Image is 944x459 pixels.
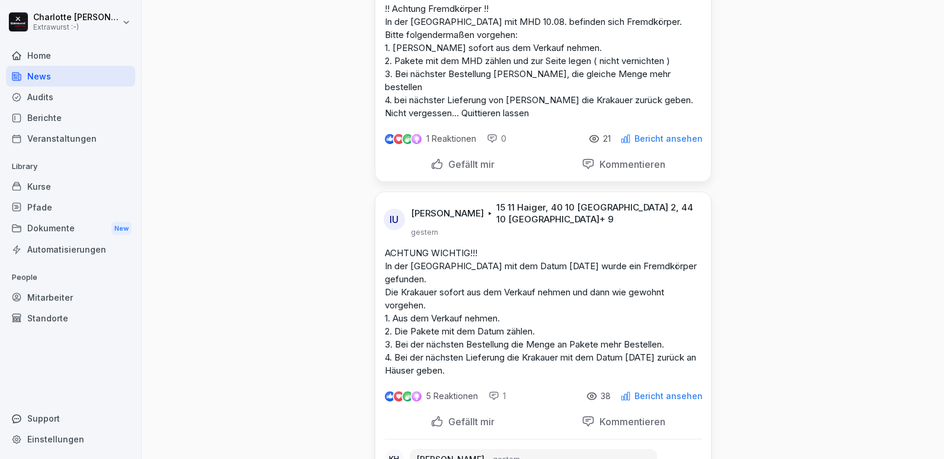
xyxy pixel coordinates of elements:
[595,416,665,428] p: Kommentieren
[6,45,135,66] a: Home
[489,390,506,402] div: 1
[111,222,132,235] div: New
[444,158,495,170] p: Gefällt mir
[496,202,696,225] p: 15 11 Haiger, 40 10 [GEOGRAPHIC_DATA] 2, 44 10 [GEOGRAPHIC_DATA] + 9
[412,391,422,401] img: inspiring
[6,408,135,429] div: Support
[6,239,135,260] a: Automatisierungen
[6,218,135,240] div: Dokumente
[384,209,405,230] div: IU
[6,429,135,450] a: Einstellungen
[6,218,135,240] a: DokumenteNew
[634,134,703,144] p: Bericht ansehen
[6,157,135,176] p: Library
[411,208,484,219] p: [PERSON_NAME]
[394,135,403,144] img: love
[33,12,120,23] p: Charlotte [PERSON_NAME]
[33,23,120,31] p: Extrawurst :-)
[426,134,476,144] p: 1 Reaktionen
[6,87,135,107] a: Audits
[426,391,478,401] p: 5 Reaktionen
[444,416,495,428] p: Gefällt mir
[6,268,135,287] p: People
[6,66,135,87] a: News
[411,228,438,237] p: gestern
[6,128,135,149] a: Veranstaltungen
[6,197,135,218] a: Pfade
[603,134,611,144] p: 21
[385,134,394,144] img: like
[595,158,665,170] p: Kommentieren
[412,133,422,144] img: inspiring
[394,392,403,401] img: love
[403,391,413,401] img: celebrate
[6,176,135,197] a: Kurse
[487,133,506,145] div: 0
[403,134,413,144] img: celebrate
[6,287,135,308] a: Mitarbeiter
[601,391,611,401] p: 38
[6,107,135,128] a: Berichte
[634,391,703,401] p: Bericht ansehen
[385,247,701,377] p: ACHTUNG WICHTIG!!! In der [GEOGRAPHIC_DATA] mit dem Datum [DATE] wurde ein Fremdkörper gefunden. ...
[6,308,135,329] a: Standorte
[385,391,394,401] img: like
